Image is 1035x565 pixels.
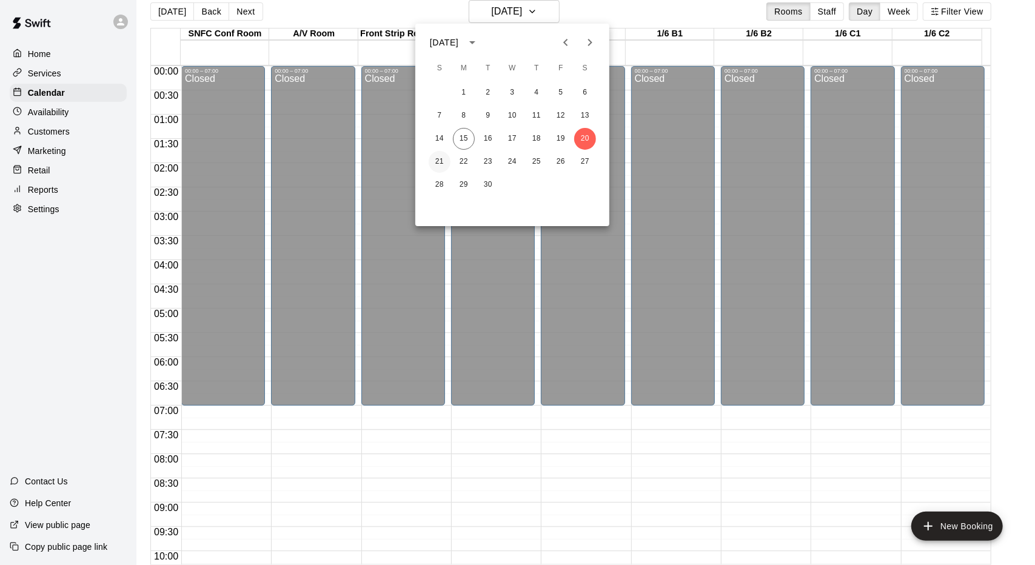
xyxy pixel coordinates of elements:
span: Thursday [526,56,548,81]
button: 10 [501,105,523,127]
button: 27 [574,151,596,173]
button: Next month [578,30,602,55]
span: Tuesday [477,56,499,81]
button: Previous month [554,30,578,55]
button: 30 [477,174,499,196]
button: 20 [574,128,596,150]
button: 24 [501,151,523,173]
button: 9 [477,105,499,127]
button: 11 [526,105,548,127]
button: 18 [526,128,548,150]
button: 7 [429,105,451,127]
button: 26 [550,151,572,173]
button: 12 [550,105,572,127]
button: 2 [477,82,499,104]
button: 23 [477,151,499,173]
button: 29 [453,174,475,196]
span: Wednesday [501,56,523,81]
button: 22 [453,151,475,173]
span: Saturday [574,56,596,81]
span: Sunday [429,56,451,81]
button: 1 [453,82,475,104]
button: 15 [453,128,475,150]
button: 21 [429,151,451,173]
button: 5 [550,82,572,104]
button: 25 [526,151,548,173]
span: Friday [550,56,572,81]
button: calendar view is open, switch to year view [462,32,483,53]
span: Monday [453,56,475,81]
div: [DATE] [430,36,458,49]
button: 6 [574,82,596,104]
button: 19 [550,128,572,150]
button: 16 [477,128,499,150]
button: 4 [526,82,548,104]
button: 3 [501,82,523,104]
button: 14 [429,128,451,150]
button: 8 [453,105,475,127]
button: 13 [574,105,596,127]
button: 17 [501,128,523,150]
button: 28 [429,174,451,196]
